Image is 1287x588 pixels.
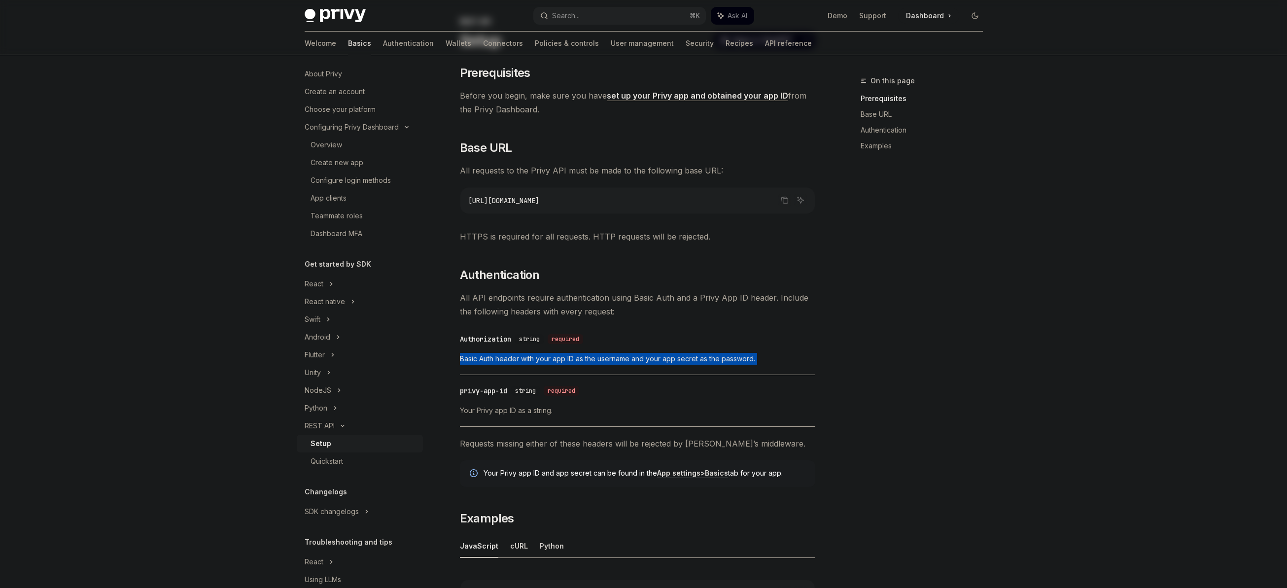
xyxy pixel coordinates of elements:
span: Dashboard [906,11,944,21]
div: Create an account [305,86,365,98]
button: Ask AI [711,7,754,25]
svg: Info [470,469,480,479]
a: Prerequisites [861,91,991,106]
h5: Changelogs [305,486,347,498]
span: All requests to the Privy API must be made to the following base URL: [460,164,815,177]
span: All API endpoints require authentication using Basic Auth and a Privy App ID header. Include the ... [460,291,815,318]
span: string [515,387,536,395]
a: Welcome [305,32,336,55]
button: JavaScript [460,534,498,557]
strong: Basics [705,469,728,477]
div: Create new app [311,157,363,169]
h5: Troubleshooting and tips [305,536,392,548]
button: Ask AI [794,194,807,207]
span: [URL][DOMAIN_NAME] [468,196,539,205]
a: Dashboard [898,8,959,24]
div: Configuring Privy Dashboard [305,121,399,133]
a: Create new app [297,154,423,172]
a: Teammate roles [297,207,423,225]
div: Choose your platform [305,104,376,115]
span: On this page [870,75,915,87]
a: Base URL [861,106,991,122]
a: Setup [297,435,423,452]
img: dark logo [305,9,366,23]
div: Setup [311,438,331,450]
span: string [519,335,540,343]
a: Create an account [297,83,423,101]
a: Policies & controls [535,32,599,55]
a: Overview [297,136,423,154]
div: Python [305,402,327,414]
div: privy-app-id [460,386,507,396]
a: Recipes [726,32,753,55]
div: Overview [311,139,342,151]
span: ⌘ K [690,12,700,20]
a: Connectors [483,32,523,55]
a: Configure login methods [297,172,423,189]
div: Android [305,331,330,343]
a: Dashboard MFA [297,225,423,242]
button: cURL [510,534,528,557]
a: set up your Privy app and obtained your app ID [607,91,788,101]
span: Your Privy app ID and app secret can be found in the tab for your app. [484,468,805,478]
div: About Privy [305,68,342,80]
span: Requests missing either of these headers will be rejected by [PERSON_NAME]’s middleware. [460,437,815,450]
strong: App settings [657,469,700,477]
div: React [305,556,323,568]
a: API reference [765,32,812,55]
a: Support [859,11,886,21]
a: Choose your platform [297,101,423,118]
div: React [305,278,323,290]
a: About Privy [297,65,423,83]
span: Examples [460,511,514,526]
a: Wallets [446,32,471,55]
div: required [544,386,579,396]
button: Copy the contents from the code block [778,194,791,207]
span: HTTPS is required for all requests. HTTP requests will be rejected. [460,230,815,243]
span: Base URL [460,140,512,156]
div: Using LLMs [305,574,341,586]
div: NodeJS [305,384,331,396]
button: Toggle dark mode [967,8,983,24]
div: required [548,334,583,344]
div: SDK changelogs [305,506,359,518]
div: Teammate roles [311,210,363,222]
span: Authentication [460,267,540,283]
a: App clients [297,189,423,207]
div: React native [305,296,345,308]
a: User management [611,32,674,55]
a: Basics [348,32,371,55]
a: Examples [861,138,991,154]
h5: Get started by SDK [305,258,371,270]
button: Python [540,534,564,557]
a: App settings>Basics [657,469,728,478]
a: Demo [828,11,847,21]
div: App clients [311,192,347,204]
span: Basic Auth header with your app ID as the username and your app secret as the password. [460,353,815,365]
div: Flutter [305,349,325,361]
div: REST API [305,420,335,432]
div: Unity [305,367,321,379]
div: Search... [552,10,580,22]
a: Authentication [861,122,991,138]
a: Quickstart [297,452,423,470]
span: Your Privy app ID as a string. [460,405,815,416]
button: Search...⌘K [533,7,706,25]
span: Prerequisites [460,65,530,81]
div: Configure login methods [311,174,391,186]
div: Swift [305,313,320,325]
a: Authentication [383,32,434,55]
div: Quickstart [311,455,343,467]
span: Ask AI [728,11,747,21]
span: Before you begin, make sure you have from the Privy Dashboard. [460,89,815,116]
div: Authorization [460,334,511,344]
a: Security [686,32,714,55]
div: Dashboard MFA [311,228,362,240]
